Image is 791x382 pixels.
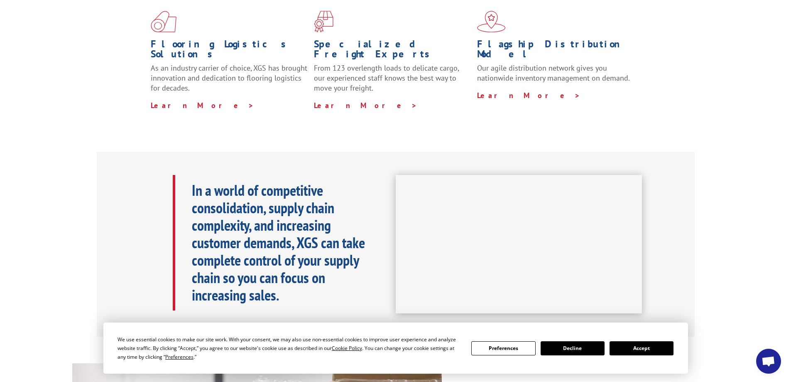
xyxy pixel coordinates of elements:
[103,323,688,374] div: Cookie Consent Prompt
[477,91,580,100] a: Learn More >
[151,101,254,110] a: Learn More >
[756,349,781,374] div: Open chat
[192,180,365,305] b: In a world of competitive consolidation, supply chain complexity, and increasing customer demands...
[314,11,333,32] img: xgs-icon-focused-on-flooring-red
[314,39,471,63] h1: Specialized Freight Experts
[314,63,471,100] p: From 123 overlength loads to delicate cargo, our experienced staff knows the best way to move you...
[118,335,461,361] div: We use essential cookies to make our site work. With your consent, we may also use non-essential ...
[151,39,308,63] h1: Flooring Logistics Solutions
[396,175,642,314] iframe: XGS Logistics Solutions
[477,39,634,63] h1: Flagship Distribution Model
[151,63,307,93] span: As an industry carrier of choice, XGS has brought innovation and dedication to flooring logistics...
[477,63,630,83] span: Our agile distribution network gives you nationwide inventory management on demand.
[477,11,506,32] img: xgs-icon-flagship-distribution-model-red
[165,353,193,360] span: Preferences
[314,101,417,110] a: Learn More >
[610,341,673,355] button: Accept
[541,341,605,355] button: Decline
[332,345,362,352] span: Cookie Policy
[471,341,535,355] button: Preferences
[151,11,176,32] img: xgs-icon-total-supply-chain-intelligence-red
